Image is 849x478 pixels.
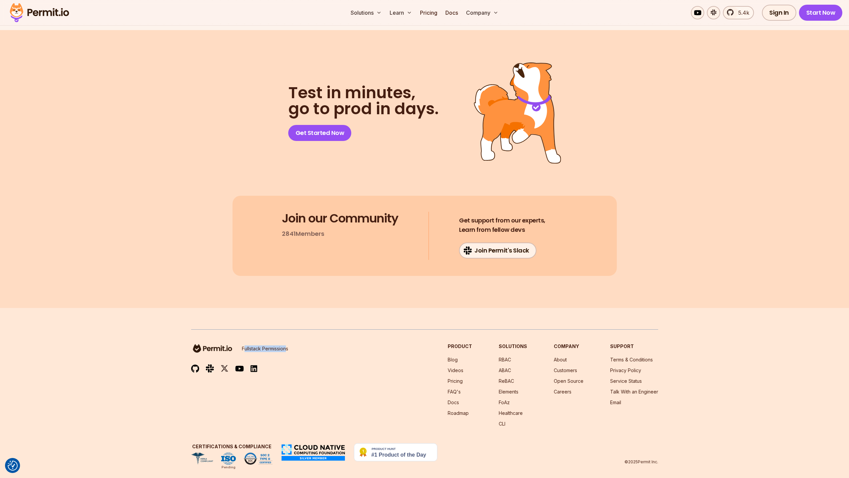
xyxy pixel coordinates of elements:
a: About [554,357,567,362]
a: Elements [499,389,518,394]
p: 2841 Members [282,229,324,238]
a: Get Started Now [288,125,352,141]
a: ABAC [499,367,511,373]
img: Revisit consent button [8,461,18,471]
a: Sign In [762,5,796,21]
p: Fullstack Permissions [242,345,288,352]
a: Start Now [799,5,843,21]
a: Pricing [417,6,440,19]
a: Healthcare [499,410,523,416]
h4: Learn from fellow devs [459,216,545,234]
button: Consent Preferences [8,461,18,471]
a: Join Permit's Slack [459,243,536,259]
img: github [191,364,199,373]
img: logo [191,343,234,354]
a: Docs [448,400,459,405]
img: SOC [244,453,273,465]
button: Learn [387,6,415,19]
img: ISO [221,453,236,465]
a: Pricing [448,378,463,384]
span: Test in minutes, [288,85,439,101]
img: Permit.io - Never build permissions again | Product Hunt [354,443,437,461]
a: Roadmap [448,410,469,416]
img: slack [206,364,214,373]
a: 5.4k [723,6,754,19]
a: Blog [448,357,458,362]
img: twitter [221,364,229,373]
a: Email [610,400,621,405]
span: Get support from our experts, [459,216,545,225]
span: 5.4k [734,9,749,17]
h3: Company [554,343,583,350]
a: RBAC [499,357,511,362]
h3: Support [610,343,658,350]
div: Pending [222,465,236,470]
h2: go to prod in days. [288,85,439,117]
a: Terms & Conditions [610,357,653,362]
img: linkedin [251,365,257,372]
a: FAQ's [448,389,461,394]
a: Talk With an Engineer [610,389,658,394]
a: FoAz [499,400,510,405]
a: Service Status [610,378,642,384]
button: Company [463,6,501,19]
button: Solutions [348,6,384,19]
a: Open Source [554,378,583,384]
img: youtube [235,365,244,372]
h3: Certifications & Compliance [191,443,273,450]
a: ReBAC [499,378,514,384]
h3: Join our Community [282,212,398,225]
p: © 2025 Permit Inc. [624,459,658,465]
img: Permit logo [7,1,72,24]
h3: Product [448,343,472,350]
a: Docs [443,6,461,19]
img: HIPAA [191,453,213,465]
a: Careers [554,389,571,394]
a: Customers [554,367,577,373]
a: Videos [448,367,463,373]
a: Privacy Policy [610,367,641,373]
a: CLI [499,421,505,427]
h3: Solutions [499,343,527,350]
